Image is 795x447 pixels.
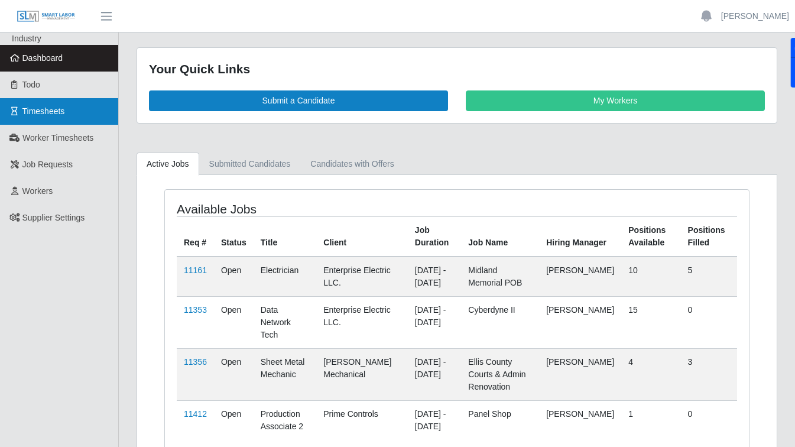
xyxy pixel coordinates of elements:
[539,257,621,297] td: [PERSON_NAME]
[539,400,621,440] td: [PERSON_NAME]
[149,60,765,79] div: Your Quick Links
[184,265,207,275] a: 11161
[214,296,254,348] td: Open
[539,216,621,257] th: Hiring Manager
[621,216,680,257] th: Positions Available
[461,257,539,297] td: Midland Memorial POB
[316,257,408,297] td: Enterprise Electric LLC.
[316,216,408,257] th: Client
[22,80,40,89] span: Todo
[681,257,737,297] td: 5
[539,296,621,348] td: [PERSON_NAME]
[149,90,448,111] a: Submit a Candidate
[214,257,254,297] td: Open
[681,216,737,257] th: Positions Filled
[254,400,317,440] td: Production Associate 2
[300,153,404,176] a: Candidates with Offers
[408,400,461,440] td: [DATE] - [DATE]
[22,53,63,63] span: Dashboard
[316,296,408,348] td: Enterprise Electric LLC.
[22,186,53,196] span: Workers
[22,160,73,169] span: Job Requests
[461,216,539,257] th: Job Name
[22,106,65,116] span: Timesheets
[621,257,680,297] td: 10
[177,216,214,257] th: Req #
[199,153,301,176] a: Submitted Candidates
[621,296,680,348] td: 15
[539,348,621,400] td: [PERSON_NAME]
[214,216,254,257] th: Status
[184,305,207,315] a: 11353
[177,202,400,216] h4: Available Jobs
[137,153,199,176] a: Active Jobs
[22,213,85,222] span: Supplier Settings
[408,216,461,257] th: Job Duration
[17,10,76,23] img: SLM Logo
[214,400,254,440] td: Open
[408,257,461,297] td: [DATE] - [DATE]
[22,133,93,142] span: Worker Timesheets
[254,348,317,400] td: Sheet Metal Mechanic
[184,357,207,367] a: 11356
[681,348,737,400] td: 3
[316,348,408,400] td: [PERSON_NAME] Mechanical
[254,216,317,257] th: Title
[681,296,737,348] td: 0
[12,34,41,43] span: Industry
[408,348,461,400] td: [DATE] - [DATE]
[214,348,254,400] td: Open
[461,348,539,400] td: Ellis County Courts & Admin Renovation
[461,400,539,440] td: Panel Shop
[681,400,737,440] td: 0
[254,296,317,348] td: Data Network Tech
[408,296,461,348] td: [DATE] - [DATE]
[621,400,680,440] td: 1
[461,296,539,348] td: Cyberdyne II
[316,400,408,440] td: Prime Controls
[621,348,680,400] td: 4
[254,257,317,297] td: Electrician
[721,10,789,22] a: [PERSON_NAME]
[184,409,207,419] a: 11412
[466,90,765,111] a: My Workers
